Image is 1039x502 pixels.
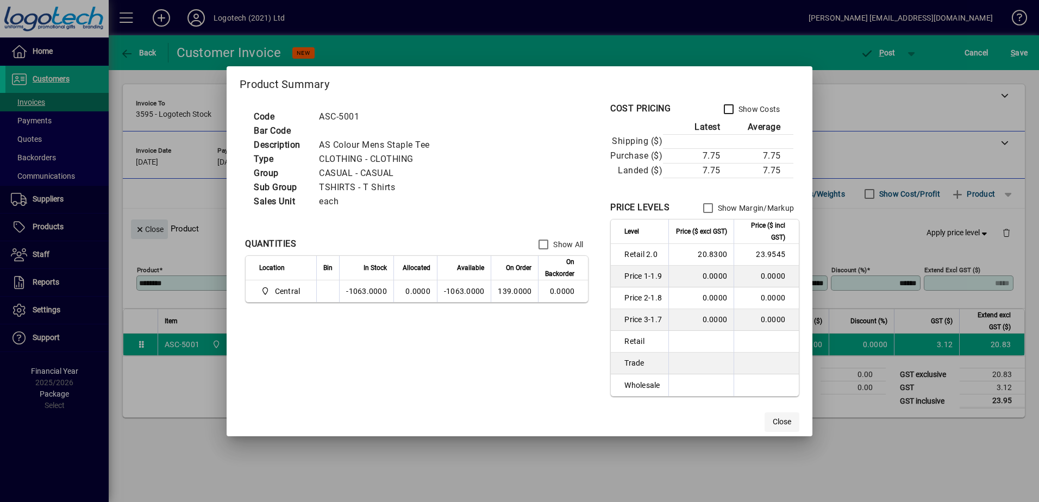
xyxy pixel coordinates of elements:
span: On Order [506,262,531,274]
label: Show All [551,239,583,250]
span: 139.0000 [498,287,531,296]
button: Close [765,412,799,432]
td: ASC-5001 [314,110,443,124]
td: 0.0000 [734,266,799,287]
span: Retail 2.0 [624,249,662,260]
span: Available [457,262,484,274]
td: 0.0000 [393,280,437,302]
span: Location [259,262,285,274]
div: COST PRICING [610,102,671,115]
span: In Stock [364,262,387,274]
td: 0.0000 [734,287,799,309]
td: Sub Group [248,180,314,194]
td: 7.75 [663,148,728,163]
label: Show Costs [736,104,780,115]
td: 7.75 [663,163,728,178]
span: Level [624,225,639,237]
div: QUANTITIES [245,237,296,250]
span: Price ($ excl GST) [676,225,727,237]
span: Retail [624,336,662,347]
td: Type [248,152,314,166]
td: -1063.0000 [339,280,393,302]
td: Purchase ($) [610,148,663,163]
td: 7.75 [728,148,793,163]
span: Wholesale [624,380,662,391]
td: AS Colour Mens Staple Tee [314,138,443,152]
td: 23.9545 [734,244,799,266]
td: 0.0000 [668,266,734,287]
span: Bin [323,262,333,274]
span: Price 3-1.7 [624,314,662,325]
h2: Product Summary [227,66,812,98]
td: Code [248,110,314,124]
td: Landed ($) [610,163,663,178]
td: 0.0000 [668,287,734,309]
td: CASUAL - CASUAL [314,166,443,180]
span: Trade [624,357,662,368]
label: Show Margin/Markup [716,203,794,214]
div: PRICE LEVELS [610,201,669,214]
span: Price 1-1.9 [624,271,662,281]
td: Shipping ($) [610,134,663,148]
td: TSHIRTS - T Shirts [314,180,443,194]
td: 7.75 [728,163,793,178]
td: 0.0000 [668,309,734,331]
span: On Backorder [545,256,574,280]
td: 0.0000 [734,309,799,331]
th: Average [728,120,793,135]
td: each [314,194,443,209]
th: Latest [663,120,728,135]
span: Price ($ incl GST) [741,219,785,243]
td: Group [248,166,314,180]
td: -1063.0000 [437,280,491,302]
td: CLOTHING - CLOTHING [314,152,443,166]
span: Allocated [403,262,430,274]
td: Bar Code [248,124,314,138]
span: Close [773,416,791,428]
span: Central [259,285,304,298]
td: Description [248,138,314,152]
td: Sales Unit [248,194,314,209]
span: Central [275,286,301,297]
span: Price 2-1.8 [624,292,662,303]
td: 0.0000 [538,280,588,302]
td: 20.8300 [668,244,734,266]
